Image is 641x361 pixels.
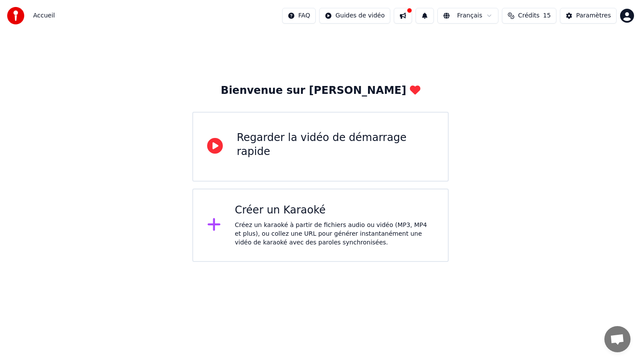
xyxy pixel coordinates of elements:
[33,11,55,20] nav: breadcrumb
[543,11,551,20] span: 15
[237,131,434,159] div: Regarder la vidéo de démarrage rapide
[221,84,420,98] div: Bienvenue sur [PERSON_NAME]
[576,11,611,20] div: Paramètres
[282,8,316,24] button: FAQ
[604,326,631,352] div: Ouvrir le chat
[235,221,434,247] div: Créez un karaoké à partir de fichiers audio ou vidéo (MP3, MP4 et plus), ou collez une URL pour g...
[518,11,539,20] span: Crédits
[7,7,24,24] img: youka
[319,8,390,24] button: Guides de vidéo
[235,203,434,217] div: Créer un Karaoké
[502,8,556,24] button: Crédits15
[560,8,617,24] button: Paramètres
[33,11,55,20] span: Accueil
